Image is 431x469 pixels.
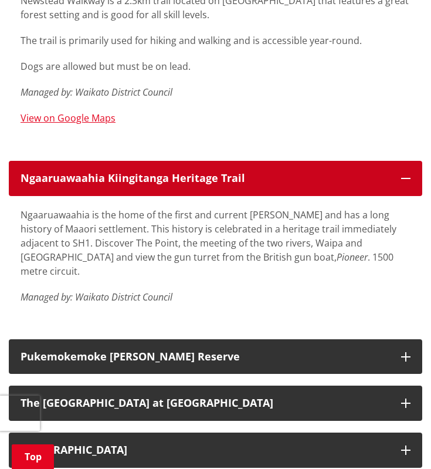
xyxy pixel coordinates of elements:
[9,433,422,468] button: [GEOGRAPHIC_DATA]
[21,86,172,99] em: Managed by: Waikato District Council
[21,444,389,456] h3: [GEOGRAPHIC_DATA]
[337,251,368,264] em: Pioneer
[21,112,116,124] a: View on Google Maps
[12,444,54,469] a: Top
[21,59,410,73] p: Dogs are allowed but must be on lead.
[21,173,389,184] h3: Ngaaruawaahia Kiingitanga Heritage Trail
[21,291,172,303] em: Managed by: Waikato District Council
[9,161,422,196] button: Ngaaruawaahia Kiingitanga Heritage Trail
[377,420,419,462] iframe: Messenger Launcher
[21,351,389,363] h3: Pukemokemoke [PERSON_NAME] Reserve
[9,339,422,374] button: Pukemokemoke [PERSON_NAME] Reserve
[21,208,410,278] p: Ngaaruawaahia is the home of the first and current [PERSON_NAME] and has a long history of Maaori...
[21,33,410,48] p: The trail is primarily used for hiking and walking and is accessible year-round.
[21,397,389,409] div: The [GEOGRAPHIC_DATA] at [GEOGRAPHIC_DATA]
[9,386,422,421] button: The [GEOGRAPHIC_DATA] at [GEOGRAPHIC_DATA]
